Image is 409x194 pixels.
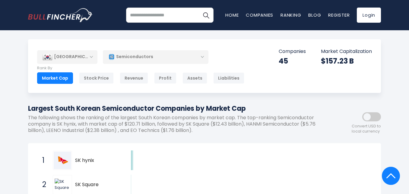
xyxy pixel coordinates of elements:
a: Companies [246,12,273,18]
h1: Largest South Korean Semiconductor Companies by Market Cap [28,104,327,113]
a: Blog [308,12,321,18]
a: Register [328,12,350,18]
div: Liabilities [213,72,244,84]
div: $157.23 B [321,56,372,66]
a: Go to homepage [28,8,93,22]
span: 1 [39,155,45,166]
span: Convert USD to local currency [352,124,381,134]
div: Revenue [120,72,148,84]
p: Rank By [37,66,244,71]
span: SK hynix [75,157,121,164]
div: [GEOGRAPHIC_DATA] [37,50,97,64]
div: Assets [182,72,207,84]
a: Ranking [281,12,301,18]
span: 2 [39,179,45,190]
div: Semiconductors [103,50,208,64]
div: Market Cap [37,72,73,84]
div: Stock Price [79,72,114,84]
img: bullfincher logo [28,8,93,22]
div: 45 [279,56,306,66]
p: Companies [279,48,306,55]
span: SK Square [75,182,121,188]
div: Profit [154,72,176,84]
button: Search [198,8,214,23]
img: SK hynix [54,152,71,169]
p: Market Capitalization [321,48,372,55]
p: The following shows the ranking of the largest South Korean companies by market cap. The top-rank... [28,115,327,133]
a: Login [357,8,381,23]
img: SK Square [55,179,70,191]
a: Home [225,12,239,18]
